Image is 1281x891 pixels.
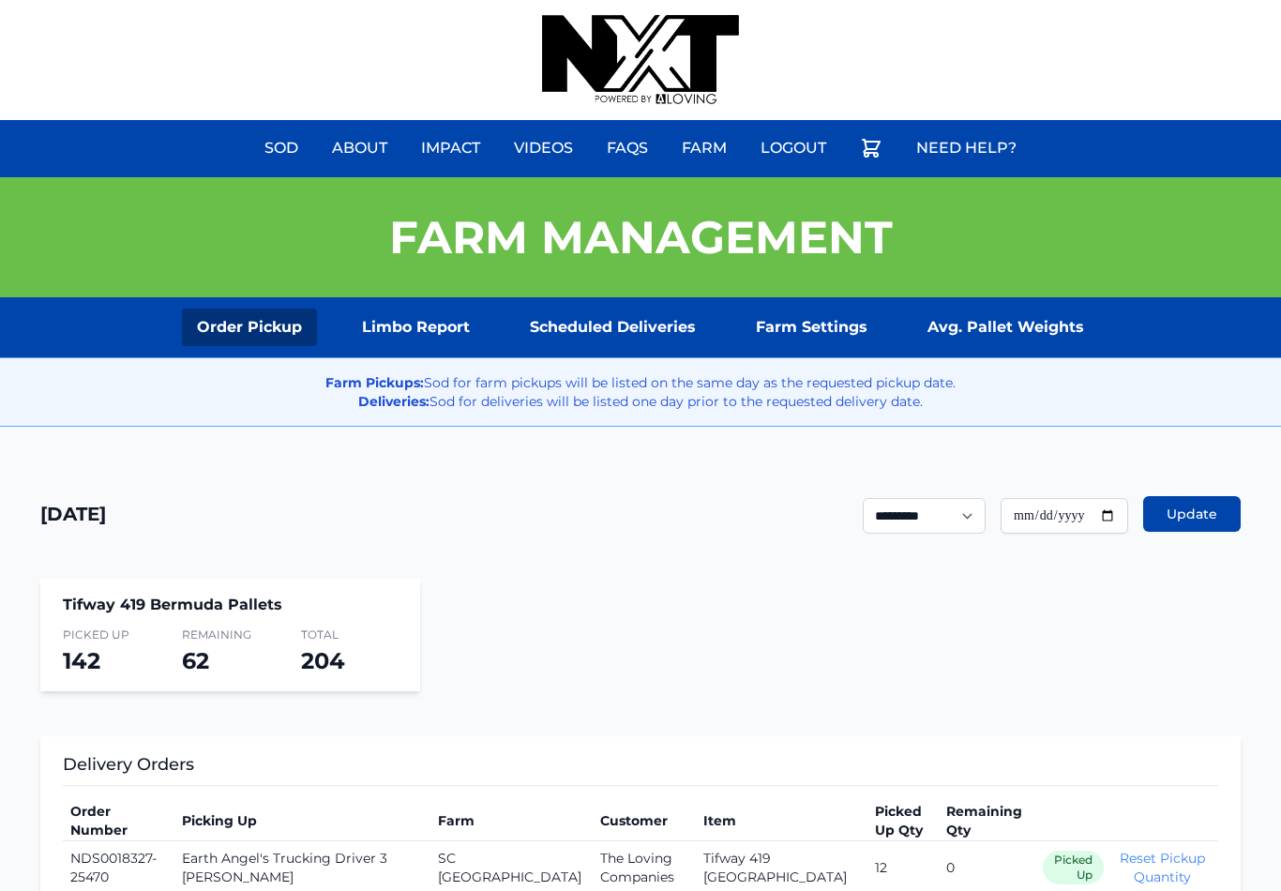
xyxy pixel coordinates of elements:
[63,751,1218,786] h3: Delivery Orders
[174,801,430,841] th: Picking Up
[63,801,174,841] th: Order Number
[182,647,209,674] span: 62
[430,801,593,841] th: Farm
[595,126,659,171] a: FAQs
[671,126,738,171] a: Farm
[542,15,739,105] img: nextdaysod.com Logo
[347,309,485,346] a: Limbo Report
[182,627,279,642] span: Remaining
[63,647,100,674] span: 142
[515,309,711,346] a: Scheduled Deliveries
[63,594,398,616] h4: Tifway 419 Bermuda Pallets
[389,215,893,260] h1: Farm Management
[410,126,491,171] a: Impact
[358,393,430,410] strong: Deliveries:
[321,126,399,171] a: About
[912,309,1099,346] a: Avg. Pallet Weights
[749,126,837,171] a: Logout
[63,627,159,642] span: Picked Up
[696,801,867,841] th: Item
[593,801,696,841] th: Customer
[182,309,317,346] a: Order Pickup
[939,801,1035,841] th: Remaining Qty
[1043,851,1104,884] span: Picked Up
[741,309,882,346] a: Farm Settings
[867,801,939,841] th: Picked Up Qty
[1167,505,1217,523] span: Update
[503,126,584,171] a: Videos
[1143,496,1241,532] button: Update
[1115,849,1211,886] button: Reset Pickup Quantity
[301,647,345,674] span: 204
[301,627,398,642] span: Total
[253,126,309,171] a: Sod
[905,126,1028,171] a: Need Help?
[40,501,106,527] h1: [DATE]
[325,374,424,391] strong: Farm Pickups:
